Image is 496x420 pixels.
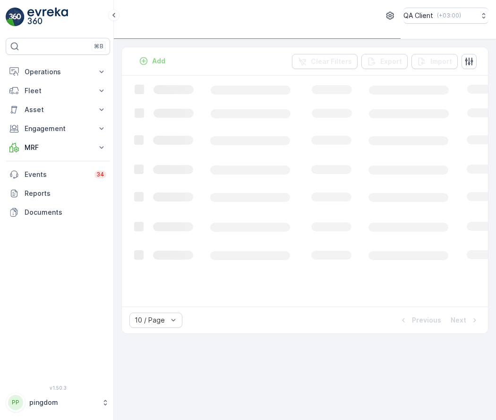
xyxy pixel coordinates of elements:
p: 34 [96,171,104,178]
p: ( +03:00 ) [437,12,461,19]
p: Clear Filters [311,57,352,66]
p: Events [25,170,89,179]
img: logo_light-DOdMpM7g.png [27,8,68,26]
p: Fleet [25,86,91,96]
button: Fleet [6,81,110,100]
p: Next [451,315,466,325]
button: Previous [398,315,442,326]
button: Export [361,54,408,69]
button: Clear Filters [292,54,358,69]
span: v 1.50.3 [6,385,110,391]
p: Engagement [25,124,91,133]
p: ⌘B [94,43,103,50]
a: Documents [6,203,110,222]
p: Asset [25,105,91,114]
p: Documents [25,208,106,217]
button: Import [411,54,458,69]
button: Next [450,315,480,326]
a: Events34 [6,165,110,184]
p: MRF [25,143,91,152]
button: QA Client(+03:00) [403,8,488,24]
button: Operations [6,62,110,81]
p: Previous [412,315,441,325]
button: Engagement [6,119,110,138]
p: Export [380,57,402,66]
img: logo [6,8,25,26]
p: Operations [25,67,91,77]
button: PPpingdom [6,393,110,412]
p: Add [152,56,165,66]
p: Import [430,57,452,66]
button: MRF [6,138,110,157]
p: QA Client [403,11,433,20]
div: PP [8,395,23,410]
button: Asset [6,100,110,119]
a: Reports [6,184,110,203]
button: Add [135,55,169,67]
p: pingdom [29,398,97,407]
p: Reports [25,189,106,198]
